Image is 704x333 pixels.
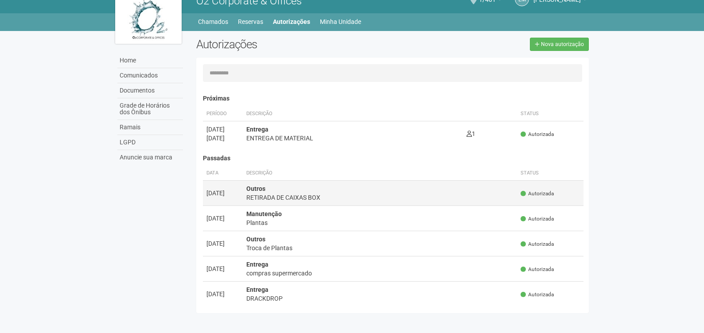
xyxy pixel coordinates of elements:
strong: Outros [246,185,265,192]
div: [DATE] [206,125,239,134]
strong: Outros [246,236,265,243]
span: Autorizada [521,240,554,248]
div: [DATE] [206,239,239,248]
div: [DATE] [206,264,239,273]
a: Comunicados [117,68,183,83]
div: ENTREGA DE MATERIAL [246,134,460,143]
th: Período [203,107,243,121]
span: Autorizada [521,215,554,223]
a: Reservas [238,15,263,28]
span: Nova autorização [541,41,584,47]
span: 1 [467,130,475,137]
a: Grade de Horários dos Ônibus [117,98,183,120]
div: compras supermercado [246,269,514,278]
div: [DATE] [206,214,239,223]
span: Autorizada [521,266,554,273]
span: Autorizada [521,190,554,197]
div: DRACKDROP [246,294,514,303]
div: Troca de Plantas [246,244,514,252]
h4: Passadas [203,155,584,162]
h2: Autorizações [196,38,386,51]
div: [DATE] [206,134,239,143]
strong: Entrega [246,126,268,133]
a: Nova autorização [530,38,589,51]
a: Minha Unidade [320,15,361,28]
span: Autorizada [521,291,554,298]
a: Anuncie sua marca [117,150,183,165]
a: Autorizações [273,15,310,28]
div: Plantas [246,218,514,227]
th: Descrição [243,107,463,121]
strong: Manutenção [246,210,282,217]
div: [DATE] [206,189,239,197]
h4: Próximas [203,95,584,102]
th: Status [517,107,583,121]
span: Autorizada [521,131,554,138]
a: Ramais [117,120,183,135]
a: Home [117,53,183,68]
a: LGPD [117,135,183,150]
th: Data [203,166,243,181]
div: RETIRADA DE CAIXAS BOX [246,193,514,202]
div: [DATE] [206,290,239,298]
strong: Entrega [246,261,268,268]
a: Chamados [198,15,228,28]
th: Descrição [243,166,517,181]
th: Status [517,166,583,181]
a: Documentos [117,83,183,98]
strong: Entrega [246,286,268,293]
